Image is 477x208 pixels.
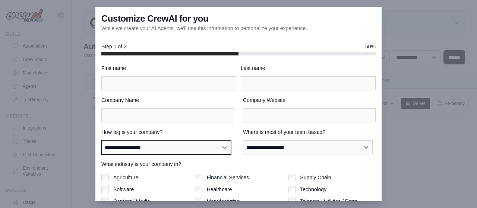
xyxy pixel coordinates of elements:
h3: Customize CrewAI for you [101,13,208,25]
label: What industry is your company in? [101,160,376,168]
label: Company Website [243,96,376,104]
label: Content / Media [113,198,150,205]
label: Healthcare [207,186,232,193]
label: Telecom / Utilities / Petro [300,198,357,205]
span: 50% [365,43,376,50]
label: Supply Chain [300,174,331,181]
span: Step 1 of 2 [101,43,127,50]
label: Software [113,186,134,193]
label: How big is your company? [101,128,234,136]
p: While we create your AI Agents, we'll use this information to personalize your experience. [101,25,307,32]
label: Financial Services [207,174,249,181]
label: Where is most of your team based? [243,128,376,136]
label: Agriculture [113,174,138,181]
label: Company Name [101,96,234,104]
label: Manufacturing [207,198,240,205]
label: Last name [241,64,376,72]
iframe: Chat Widget [440,172,477,208]
label: Technology [300,186,326,193]
label: First name [101,64,236,72]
